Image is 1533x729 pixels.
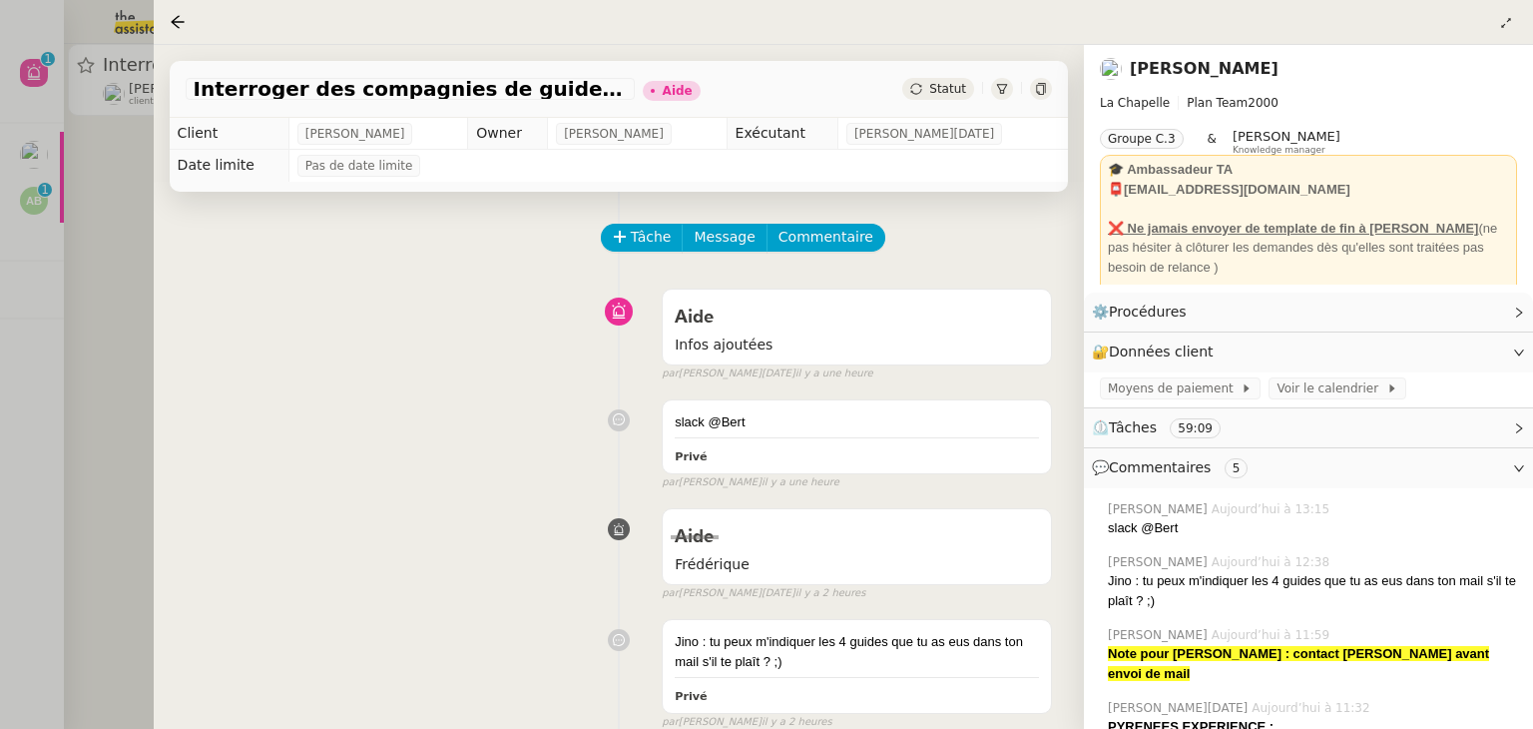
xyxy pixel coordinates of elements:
span: par [662,474,679,491]
span: Moyens de paiement [1108,378,1241,398]
nz-tag: 5 [1225,458,1249,478]
span: Aujourd’hui à 13:15 [1212,500,1333,518]
u: ( [1478,221,1482,236]
td: Client [170,118,289,150]
span: Données client [1109,344,1214,360]
div: Jino : tu peux m'indiquer les 4 guides que tu as eus dans ton mail s'il te plaît ? ;) [1108,571,1517,610]
span: Procédures [1109,304,1187,320]
td: Owner [468,118,548,150]
span: 2000 [1248,96,1278,110]
span: Frédérique [675,553,1039,576]
button: Message [682,224,766,252]
span: Aujourd’hui à 12:38 [1212,553,1333,571]
span: Knowledge manager [1233,145,1325,156]
b: Privé [675,450,707,463]
span: Commentaires [1109,459,1211,475]
span: Aide [675,528,714,546]
span: [PERSON_NAME][DATE] [854,124,994,144]
span: Aide [675,309,714,327]
span: Infos ajoutées [675,334,1039,357]
span: Voir le calendrier [1277,378,1385,398]
span: ⏲️ [1092,419,1238,435]
small: [PERSON_NAME][DATE] [662,585,865,602]
span: [PERSON_NAME] [1108,626,1212,644]
span: Plan Team [1187,96,1248,110]
span: il y a 2 heures [795,585,866,602]
span: Message [694,226,755,249]
small: [PERSON_NAME] [662,474,839,491]
span: Aujourd’hui à 11:32 [1252,699,1373,717]
button: Commentaire [766,224,885,252]
nz-tag: 59:09 [1170,418,1221,438]
div: 🔐Données client [1084,333,1533,371]
span: Tâche [631,226,672,249]
span: [PERSON_NAME] [1108,500,1212,518]
span: La Chapelle [1100,96,1170,110]
div: 💬Commentaires 5 [1084,448,1533,487]
b: Privé [675,690,707,703]
span: Aujourd’hui à 11:59 [1212,626,1333,644]
div: slack @Bert [1108,518,1517,538]
span: il y a une heure [762,474,839,491]
span: [PERSON_NAME] [305,124,405,144]
div: ne pas hésiter à clôturer les demandes dès qu'elles sont traitées pas besoin de relance ) [1108,219,1509,278]
span: par [662,365,679,382]
span: [PERSON_NAME][DATE] [1108,699,1252,717]
span: il y a une heure [795,365,873,382]
span: [PERSON_NAME] [1233,129,1340,144]
strong: [EMAIL_ADDRESS][DOMAIN_NAME] [1124,182,1350,197]
img: users%2F37wbV9IbQuXMU0UH0ngzBXzaEe12%2Favatar%2Fcba66ece-c48a-48c8-9897-a2adc1834457 [1100,58,1122,80]
button: Tâche [601,224,684,252]
u: ❌ Ne jamais envoyer de template de fin à [PERSON_NAME] [1108,221,1478,236]
span: 💬 [1092,459,1256,475]
span: ⚙️ [1092,301,1196,324]
nz-tag: Groupe C.3 [1100,129,1184,149]
span: Tâches [1109,419,1157,435]
td: Exécutant [727,118,837,150]
span: Pas de date limite [305,156,413,176]
strong: Note pour [PERSON_NAME] : contact [PERSON_NAME] avant envoi de mail [1108,646,1489,681]
div: Jino : tu peux m'indiquer les 4 guides que tu as eus dans ton mail s'il te plaît ? ;) [675,632,1039,671]
a: [PERSON_NAME] [1130,59,1278,78]
span: [PERSON_NAME] [1108,553,1212,571]
span: Interroger des compagnies de guides de montagne [194,79,627,99]
span: 🔐 [1092,341,1222,364]
div: slack @Bert [675,412,1039,432]
span: & [1208,129,1217,155]
strong: 🎓 Ambassadeur TA [1108,162,1233,177]
span: Commentaire [778,226,873,249]
div: Aide [663,85,693,97]
app-user-label: Knowledge manager [1233,129,1340,155]
td: Date limite [170,150,289,182]
span: par [662,585,679,602]
span: Statut [929,82,966,96]
div: ⏲️Tâches 59:09 [1084,408,1533,447]
small: [PERSON_NAME][DATE] [662,365,873,382]
div: ⚙️Procédures [1084,293,1533,332]
span: [PERSON_NAME] [564,124,664,144]
div: 📮 [1108,180,1509,200]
